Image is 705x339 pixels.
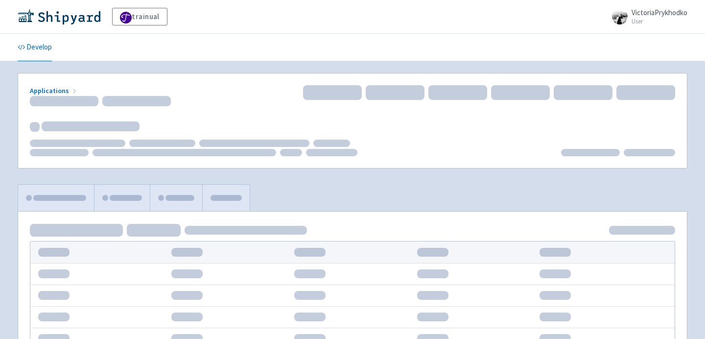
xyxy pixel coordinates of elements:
[18,9,100,24] img: Shipyard logo
[606,9,687,24] a: VictoriaPrykhodko User
[632,18,687,24] small: User
[18,34,52,61] a: Develop
[112,8,167,25] a: trainual
[30,86,78,95] a: Applications
[632,8,687,17] span: VictoriaPrykhodko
